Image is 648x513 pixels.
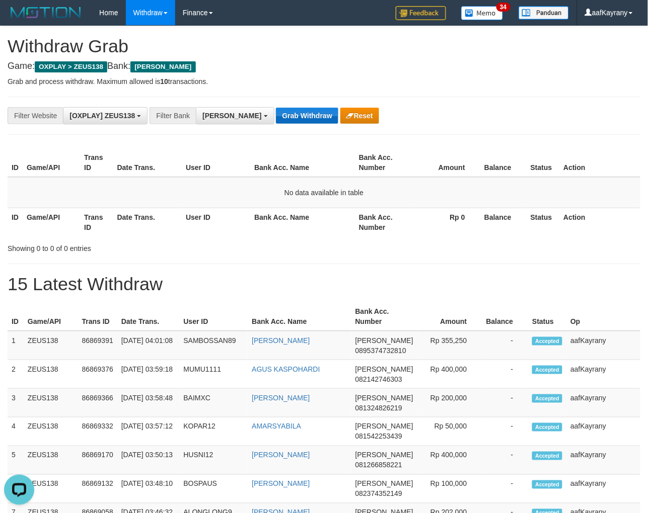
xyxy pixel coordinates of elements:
span: Accepted [532,366,562,374]
span: Copy 0895374732810 to clipboard [355,347,406,355]
td: ZEUS138 [24,417,78,446]
td: ZEUS138 [24,475,78,503]
th: Trans ID [80,148,113,177]
span: Copy 081542253439 to clipboard [355,433,402,441]
h4: Game: Bank: [8,61,640,71]
td: aafKayrany [566,475,640,503]
th: Status [527,148,560,177]
th: Rp 0 [412,208,480,236]
th: Date Trans. [113,208,182,236]
td: [DATE] 03:48:10 [117,475,180,503]
span: Accepted [532,394,562,403]
td: 3 [8,389,24,417]
th: Amount [417,302,482,331]
th: Balance [480,148,527,177]
a: [PERSON_NAME] [252,336,310,345]
img: Button%20Memo.svg [461,6,503,20]
td: aafKayrany [566,331,640,360]
div: Showing 0 to 0 of 0 entries [8,239,262,253]
img: Feedback.jpg [396,6,446,20]
th: Balance [480,208,527,236]
span: Copy 081266858221 to clipboard [355,461,402,469]
img: MOTION_logo.png [8,5,84,20]
td: ZEUS138 [24,389,78,417]
td: [DATE] 04:01:08 [117,331,180,360]
td: Rp 355,250 [417,331,482,360]
th: ID [8,208,23,236]
th: Status [527,208,560,236]
td: 86869366 [78,389,117,417]
td: [DATE] 03:50:13 [117,446,180,475]
a: AMARSYABILA [252,422,301,431]
th: Game/API [23,208,80,236]
span: [PERSON_NAME] [355,394,413,402]
td: aafKayrany [566,389,640,417]
th: Game/API [23,148,80,177]
span: [PERSON_NAME] [355,336,413,345]
th: Status [528,302,566,331]
span: 34 [496,3,510,12]
td: - [482,475,529,503]
th: Bank Acc. Name [248,302,351,331]
span: [PERSON_NAME] [355,451,413,459]
th: Bank Acc. Name [250,148,355,177]
a: [PERSON_NAME] [252,451,310,459]
td: [DATE] 03:58:48 [117,389,180,417]
td: 86869376 [78,360,117,389]
span: Copy 082374352149 to clipboard [355,490,402,498]
td: 4 [8,417,24,446]
td: 2 [8,360,24,389]
th: Amount [412,148,480,177]
th: ID [8,302,24,331]
td: SAMBOSSAN89 [179,331,248,360]
span: [PERSON_NAME] [202,112,261,120]
td: No data available in table [8,177,640,208]
span: Accepted [532,452,562,460]
td: KOPAR12 [179,417,248,446]
th: Bank Acc. Number [355,148,412,177]
h1: Withdraw Grab [8,36,640,56]
button: Open LiveChat chat widget [4,4,34,34]
th: Op [566,302,640,331]
a: [PERSON_NAME] [252,480,310,488]
th: Bank Acc. Number [355,208,412,236]
span: Copy 081324826219 to clipboard [355,404,402,412]
td: 1 [8,331,24,360]
th: Action [559,208,640,236]
span: Accepted [532,337,562,346]
td: [DATE] 03:57:12 [117,417,180,446]
button: Grab Withdraw [276,108,338,124]
td: HUSNI12 [179,446,248,475]
td: Rp 100,000 [417,475,482,503]
th: Bank Acc. Name [250,208,355,236]
td: - [482,417,529,446]
button: [OXPLAY] ZEUS138 [63,107,148,124]
th: Trans ID [78,302,117,331]
span: Accepted [532,423,562,432]
td: aafKayrany [566,417,640,446]
span: OXPLAY > ZEUS138 [35,61,107,72]
td: 5 [8,446,24,475]
th: Bank Acc. Number [351,302,417,331]
td: 86869391 [78,331,117,360]
td: aafKayrany [566,446,640,475]
td: ZEUS138 [24,446,78,475]
p: Grab and process withdraw. Maximum allowed is transactions. [8,76,640,87]
th: ID [8,148,23,177]
th: User ID [179,302,248,331]
span: [PERSON_NAME] [355,480,413,488]
th: User ID [182,208,250,236]
th: Action [559,148,640,177]
th: Game/API [24,302,78,331]
td: Rp 400,000 [417,446,482,475]
span: [PERSON_NAME] [355,365,413,373]
td: 86869132 [78,475,117,503]
th: Date Trans. [117,302,180,331]
a: AGUS KASPOHARDI [252,365,320,373]
td: ZEUS138 [24,360,78,389]
td: - [482,360,529,389]
td: [DATE] 03:59:18 [117,360,180,389]
div: Filter Website [8,107,63,124]
a: [PERSON_NAME] [252,394,310,402]
td: Rp 200,000 [417,389,482,417]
